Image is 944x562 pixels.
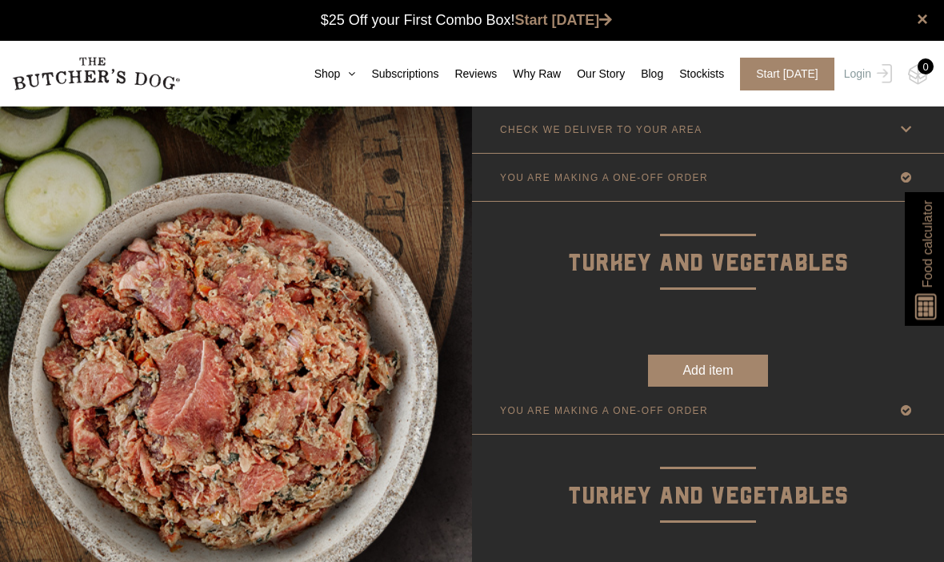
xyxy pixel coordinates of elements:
img: TBD_Cart-Empty.png [908,64,928,85]
a: Login [840,58,892,90]
p: YOU ARE MAKING A ONE-OFF ORDER [500,172,708,183]
a: Shop [298,66,356,82]
a: Why Raw [497,66,561,82]
a: Start [DATE] [724,58,840,90]
a: Stockists [663,66,724,82]
a: close [917,10,928,29]
span: Food calculator [918,200,937,287]
p: Turkey and Vegetables [472,202,944,283]
a: Our Story [561,66,625,82]
a: Subscriptions [355,66,438,82]
p: Turkey and Vegetables [472,435,944,516]
a: Start [DATE] [515,12,613,28]
div: 0 [918,58,934,74]
a: CHECK WE DELIVER TO YOUR AREA [472,106,944,153]
p: YOU ARE MAKING A ONE-OFF ORDER [500,405,708,416]
a: Reviews [438,66,497,82]
a: YOU ARE MAKING A ONE-OFF ORDER [472,387,944,434]
p: CHECK WE DELIVER TO YOUR AREA [500,124,702,135]
span: Start [DATE] [740,58,834,90]
a: YOU ARE MAKING A ONE-OFF ORDER [472,154,944,201]
a: Blog [625,66,663,82]
button: Add item [648,355,768,387]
